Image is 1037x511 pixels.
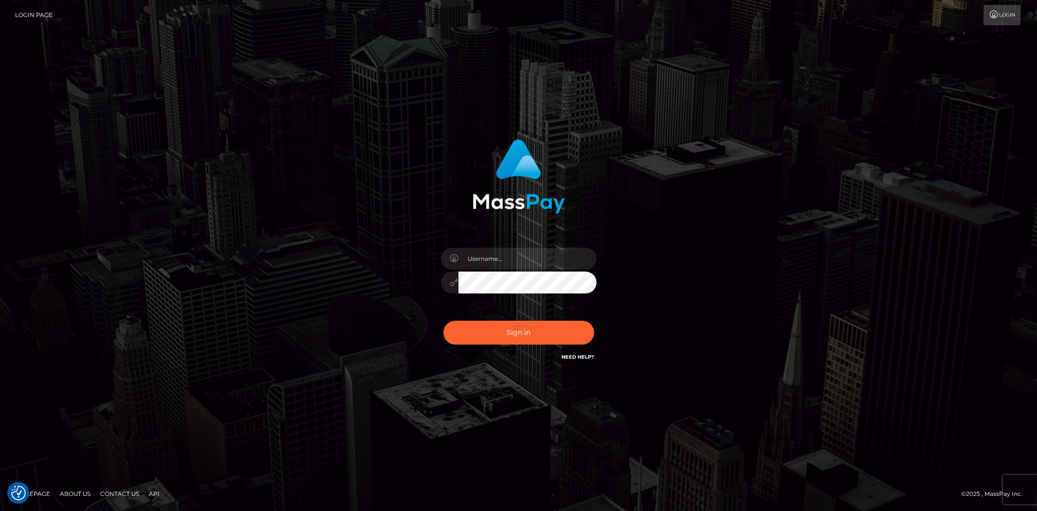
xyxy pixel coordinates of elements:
[145,486,163,501] a: API
[961,489,1030,499] div: © 2025 , MassPay Inc.
[458,248,597,270] input: Username...
[11,486,26,500] button: Consent Preferences
[562,354,594,360] a: Need Help?
[11,486,26,500] img: Revisit consent button
[96,486,143,501] a: Contact Us
[11,486,54,501] a: Homepage
[443,321,594,345] button: Sign in
[15,5,53,25] a: Login Page
[984,5,1020,25] a: Login
[56,486,94,501] a: About Us
[473,139,565,214] img: MassPay Login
